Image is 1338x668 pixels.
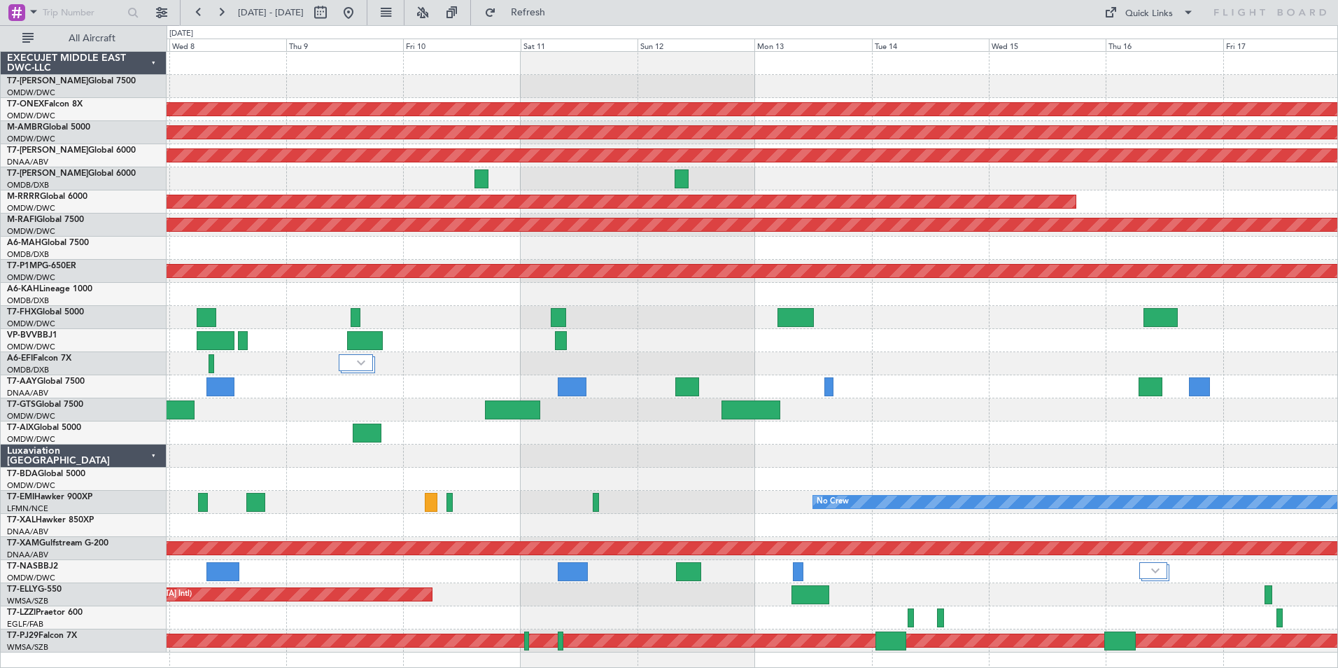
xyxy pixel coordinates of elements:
[7,354,71,363] a: A6-EFIFalcon 7X
[7,226,55,237] a: OMDW/DWC
[7,585,38,594] span: T7-ELLY
[7,562,38,571] span: T7-NAS
[7,146,136,155] a: T7-[PERSON_NAME]Global 6000
[7,516,94,524] a: T7-XALHawker 850XP
[7,585,62,594] a: T7-ELLYG-550
[7,493,92,501] a: T7-EMIHawker 900XP
[286,39,403,51] div: Thu 9
[238,6,304,19] span: [DATE] - [DATE]
[7,216,84,224] a: M-RAFIGlobal 7500
[478,1,562,24] button: Refresh
[7,239,41,247] span: A6-MAH
[7,319,55,329] a: OMDW/DWC
[169,39,286,51] div: Wed 8
[7,562,58,571] a: T7-NASBBJ2
[7,308,84,316] a: T7-FHXGlobal 5000
[7,169,88,178] span: T7-[PERSON_NAME]
[7,619,43,629] a: EGLF/FAB
[7,365,49,375] a: OMDB/DXB
[7,331,37,340] span: VP-BVV
[989,39,1106,51] div: Wed 15
[1125,7,1173,21] div: Quick Links
[7,308,36,316] span: T7-FHX
[7,77,136,85] a: T7-[PERSON_NAME]Global 7500
[7,516,36,524] span: T7-XAL
[7,100,44,109] span: T7-ONEX
[872,39,989,51] div: Tue 14
[7,134,55,144] a: OMDW/DWC
[7,180,49,190] a: OMDB/DXB
[7,272,55,283] a: OMDW/DWC
[7,573,55,583] a: OMDW/DWC
[7,77,88,85] span: T7-[PERSON_NAME]
[754,39,871,51] div: Mon 13
[43,2,123,23] input: Trip Number
[7,470,38,478] span: T7-BDA
[7,169,136,178] a: T7-[PERSON_NAME]Global 6000
[7,216,36,224] span: M-RAFI
[638,39,754,51] div: Sun 12
[7,401,36,409] span: T7-GTS
[7,377,37,386] span: T7-AAY
[7,249,49,260] a: OMDB/DXB
[7,388,48,398] a: DNAA/ABV
[7,493,34,501] span: T7-EMI
[499,8,558,18] span: Refresh
[7,285,39,293] span: A6-KAH
[7,539,39,548] span: T7-XAM
[7,434,55,445] a: OMDW/DWC
[15,27,152,50] button: All Aircraft
[7,470,85,478] a: T7-BDAGlobal 5000
[7,123,90,132] a: M-AMBRGlobal 5000
[7,331,57,340] a: VP-BVVBBJ1
[7,377,85,386] a: T7-AAYGlobal 7500
[403,39,520,51] div: Fri 10
[7,295,49,306] a: OMDB/DXB
[7,596,48,606] a: WMSA/SZB
[7,503,48,514] a: LFMN/NCE
[7,203,55,214] a: OMDW/DWC
[7,539,108,548] a: T7-XAMGulfstream G-200
[7,100,83,109] a: T7-ONEXFalcon 8X
[7,88,55,98] a: OMDW/DWC
[7,262,42,270] span: T7-P1MP
[7,632,38,640] span: T7-PJ29
[7,401,83,409] a: T7-GTSGlobal 7500
[7,262,76,270] a: T7-P1MPG-650ER
[7,550,48,560] a: DNAA/ABV
[7,608,83,617] a: T7-LZZIPraetor 600
[521,39,638,51] div: Sat 11
[7,146,88,155] span: T7-[PERSON_NAME]
[1106,39,1223,51] div: Thu 16
[7,342,55,352] a: OMDW/DWC
[7,424,81,432] a: T7-AIXGlobal 5000
[7,480,55,491] a: OMDW/DWC
[817,492,849,513] div: No Crew
[7,123,43,132] span: M-AMBR
[169,28,193,40] div: [DATE]
[7,527,48,537] a: DNAA/ABV
[36,34,148,43] span: All Aircraft
[7,632,77,640] a: T7-PJ29Falcon 7X
[7,111,55,121] a: OMDW/DWC
[7,239,89,247] a: A6-MAHGlobal 7500
[1151,568,1160,573] img: arrow-gray.svg
[7,285,92,293] a: A6-KAHLineage 1000
[7,193,40,201] span: M-RRRR
[1097,1,1201,24] button: Quick Links
[7,354,33,363] span: A6-EFI
[7,608,36,617] span: T7-LZZI
[7,193,87,201] a: M-RRRRGlobal 6000
[7,642,48,653] a: WMSA/SZB
[7,411,55,422] a: OMDW/DWC
[7,424,34,432] span: T7-AIX
[7,157,48,167] a: DNAA/ABV
[357,360,365,366] img: arrow-gray.svg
